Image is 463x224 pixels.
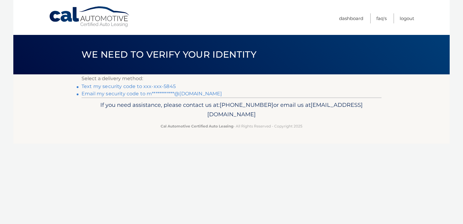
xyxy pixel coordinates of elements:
[85,100,378,120] p: If you need assistance, please contact us at: or email us at
[376,13,387,23] a: FAQ's
[85,123,378,129] p: - All Rights Reserved - Copyright 2025
[339,13,363,23] a: Dashboard
[400,13,414,23] a: Logout
[49,6,131,28] a: Cal Automotive
[82,49,256,60] span: We need to verify your identity
[220,101,273,108] span: [PHONE_NUMBER]
[82,83,176,89] a: Text my security code to xxx-xxx-5845
[161,124,233,128] strong: Cal Automotive Certified Auto Leasing
[82,74,381,83] p: Select a delivery method:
